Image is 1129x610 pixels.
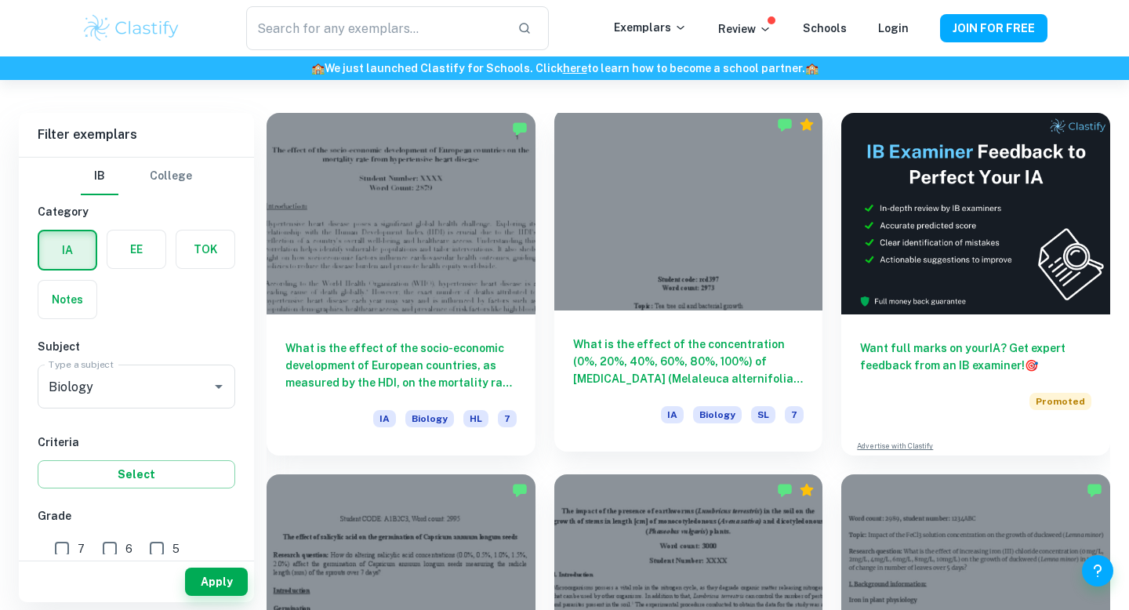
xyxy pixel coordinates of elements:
[150,158,192,195] button: College
[718,20,771,38] p: Review
[805,62,819,74] span: 🏫
[857,441,933,452] a: Advertise with Clastify
[1029,393,1091,410] span: Promoted
[803,22,847,34] a: Schools
[860,339,1091,374] h6: Want full marks on your IA ? Get expert feedback from an IB examiner!
[19,113,254,157] h6: Filter exemplars
[49,358,114,371] label: Type a subject
[78,540,85,557] span: 7
[38,460,235,488] button: Select
[878,22,909,34] a: Login
[246,6,505,50] input: Search for any exemplars...
[799,117,815,133] div: Premium
[573,336,804,387] h6: What is the effect of the concentration (0%, 20%, 40%, 60%, 80%, 100%) of [MEDICAL_DATA] (Melaleu...
[785,406,804,423] span: 7
[185,568,248,596] button: Apply
[554,113,823,456] a: What is the effect of the concentration (0%, 20%, 40%, 60%, 80%, 100%) of [MEDICAL_DATA] (Melaleu...
[1025,359,1038,372] span: 🎯
[563,62,587,74] a: here
[841,113,1110,456] a: Want full marks on yourIA? Get expert feedback from an IB examiner!PromotedAdvertise with Clastify
[614,19,687,36] p: Exemplars
[38,281,96,318] button: Notes
[498,410,517,427] span: 7
[172,540,180,557] span: 5
[39,231,96,269] button: IA
[176,231,234,268] button: TOK
[38,434,235,451] h6: Criteria
[311,62,325,74] span: 🏫
[1087,482,1102,498] img: Marked
[373,410,396,427] span: IA
[512,482,528,498] img: Marked
[208,376,230,398] button: Open
[751,406,775,423] span: SL
[777,482,793,498] img: Marked
[38,507,235,525] h6: Grade
[512,121,528,136] img: Marked
[82,13,181,44] img: Clastify logo
[285,339,517,391] h6: What is the effect of the socio-economic development of European countries, as measured by the HD...
[3,60,1126,77] h6: We just launched Clastify for Schools. Click to learn how to become a school partner.
[125,540,133,557] span: 6
[661,406,684,423] span: IA
[107,231,165,268] button: EE
[841,113,1110,314] img: Thumbnail
[38,203,235,220] h6: Category
[799,482,815,498] div: Premium
[267,113,535,456] a: What is the effect of the socio-economic development of European countries, as measured by the HD...
[777,117,793,133] img: Marked
[405,410,454,427] span: Biology
[940,14,1047,42] button: JOIN FOR FREE
[1082,555,1113,586] button: Help and Feedback
[38,338,235,355] h6: Subject
[81,158,118,195] button: IB
[463,410,488,427] span: HL
[81,158,192,195] div: Filter type choice
[693,406,742,423] span: Biology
